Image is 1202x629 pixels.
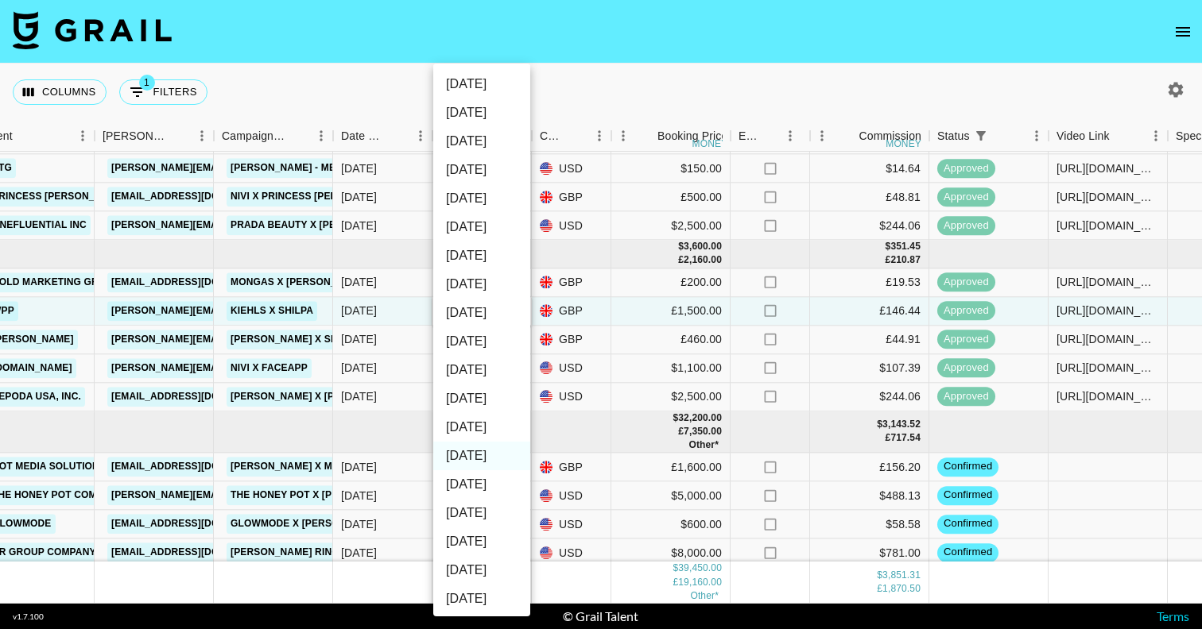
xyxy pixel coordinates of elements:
[433,442,530,470] li: [DATE]
[433,556,530,585] li: [DATE]
[433,213,530,241] li: [DATE]
[433,499,530,527] li: [DATE]
[433,70,530,98] li: [DATE]
[433,585,530,613] li: [DATE]
[433,356,530,384] li: [DATE]
[433,98,530,127] li: [DATE]
[433,327,530,356] li: [DATE]
[433,184,530,213] li: [DATE]
[433,413,530,442] li: [DATE]
[433,384,530,413] li: [DATE]
[433,527,530,556] li: [DATE]
[433,156,530,184] li: [DATE]
[433,299,530,327] li: [DATE]
[433,470,530,499] li: [DATE]
[433,241,530,270] li: [DATE]
[433,127,530,156] li: [DATE]
[433,270,530,299] li: [DATE]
